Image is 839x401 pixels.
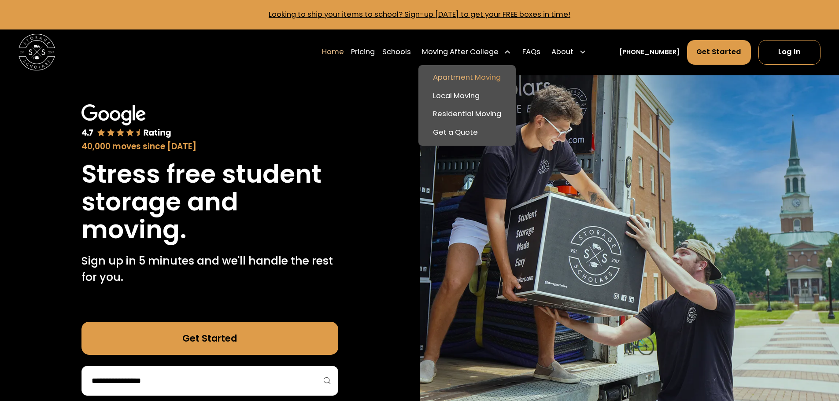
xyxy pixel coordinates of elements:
a: Get Started [81,322,338,355]
a: FAQs [522,39,540,65]
a: Schools [382,39,411,65]
div: 40,000 moves since [DATE] [81,140,338,153]
a: Home [322,39,344,65]
a: Get Started [687,40,751,65]
div: About [551,47,573,58]
a: Looking to ship your items to school? Sign-up [DATE] to get your FREE boxes in time! [269,9,570,19]
img: Storage Scholars main logo [18,34,55,70]
img: Google 4.7 star rating [81,104,171,139]
h1: Stress free student storage and moving. [81,160,338,243]
a: Log In [758,40,821,65]
a: Apartment Moving [422,69,512,87]
div: Moving After College [418,39,515,65]
a: Get a Quote [422,124,512,142]
nav: Moving After College [418,65,516,146]
a: Residential Moving [422,105,512,124]
div: Moving After College [422,47,499,58]
a: [PHONE_NUMBER] [619,48,680,57]
a: Local Moving [422,87,512,106]
div: About [548,39,590,65]
a: Pricing [351,39,375,65]
p: Sign up in 5 minutes and we'll handle the rest for you. [81,253,338,286]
